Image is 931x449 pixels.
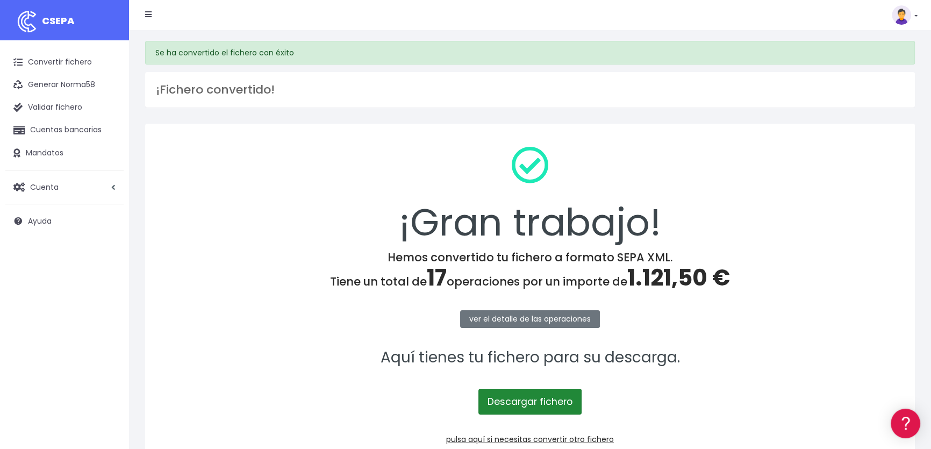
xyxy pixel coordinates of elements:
[159,138,901,251] div: ¡Gran trabajo!
[159,346,901,370] p: Aquí tienes tu fichero para su descarga.
[5,51,124,74] a: Convertir fichero
[5,96,124,119] a: Validar fichero
[11,153,204,169] a: Problemas habituales
[42,14,75,27] span: CSEPA
[11,231,204,247] a: General
[159,251,901,291] h4: Hemos convertido tu fichero a formato SEPA XML. Tiene un total de operaciones por un importe de
[478,389,582,415] a: Descargar fichero
[145,41,915,65] div: Se ha convertido el fichero con éxito
[627,262,730,294] span: 1.121,50 €
[11,186,204,203] a: Perfiles de empresas
[5,176,124,198] a: Cuenta
[156,83,904,97] h3: ¡Fichero convertido!
[5,74,124,96] a: Generar Norma58
[5,119,124,141] a: Cuentas bancarias
[460,310,600,328] a: ver el detalle de las operaciones
[11,258,204,268] div: Programadores
[892,5,911,25] img: profile
[28,216,52,226] span: Ayuda
[11,119,204,129] div: Convertir ficheros
[30,181,59,192] span: Cuenta
[427,262,447,294] span: 17
[11,75,204,85] div: Información general
[11,169,204,186] a: Videotutoriales
[5,210,124,232] a: Ayuda
[11,275,204,291] a: API
[11,288,204,307] button: Contáctanos
[11,136,204,153] a: Formatos
[148,310,207,320] a: POWERED BY ENCHANT
[5,142,124,165] a: Mandatos
[11,91,204,108] a: Información general
[11,213,204,224] div: Facturación
[446,434,614,445] a: pulsa aquí si necesitas convertir otro fichero
[13,8,40,35] img: logo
